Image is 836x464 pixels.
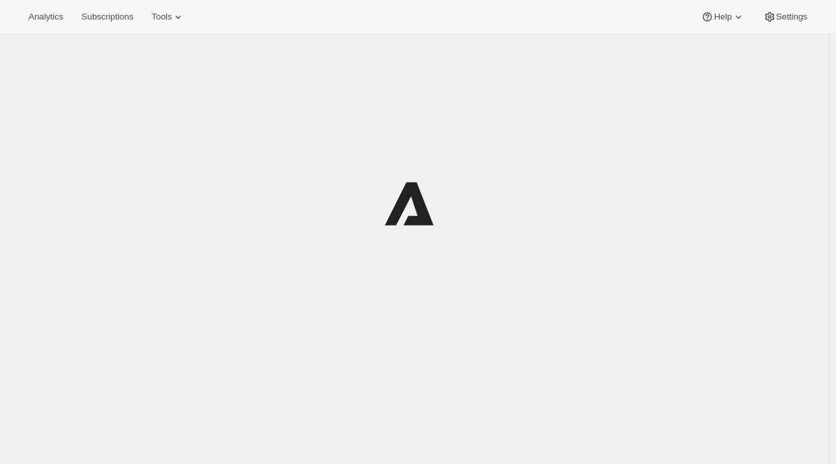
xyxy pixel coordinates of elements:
button: Help [693,8,752,26]
button: Analytics [21,8,71,26]
button: Subscriptions [73,8,141,26]
span: Subscriptions [81,12,133,22]
button: Tools [144,8,192,26]
span: Settings [776,12,807,22]
span: Analytics [29,12,63,22]
span: Tools [151,12,172,22]
span: Help [714,12,731,22]
button: Settings [755,8,815,26]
